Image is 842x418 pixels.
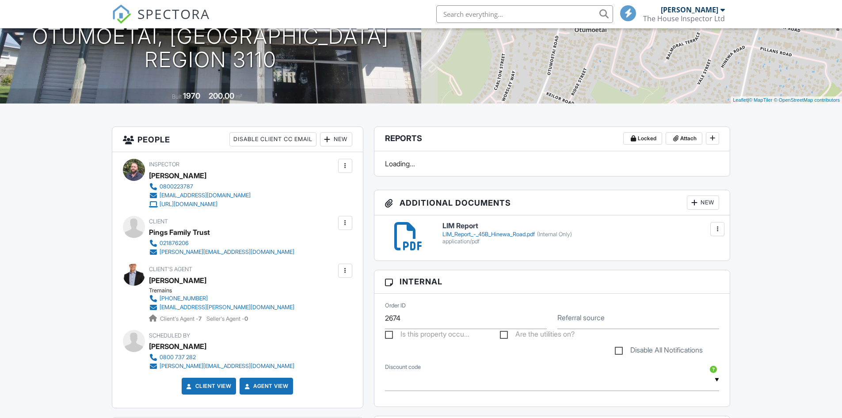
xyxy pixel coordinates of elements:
div: 0800 737 282 [160,354,196,361]
h3: People [112,127,363,152]
div: LIM_Report_-_45B_Hinewa_Road.pdf [442,231,720,238]
span: Built [172,93,182,100]
h3: Internal [374,270,730,293]
a: [PHONE_NUMBER] [149,294,294,303]
h6: LIM Report [442,222,720,230]
span: SPECTORA [137,4,210,23]
div: [EMAIL_ADDRESS][DOMAIN_NAME] [160,192,251,199]
label: Referral source [557,313,605,322]
div: [PERSON_NAME] [661,5,718,14]
div: | [731,96,842,104]
span: Client's Agent - [160,315,203,322]
span: Client's Agent [149,266,192,272]
strong: 7 [198,315,202,322]
label: Are the utilities on? [500,330,575,341]
a: 0800 737 282 [149,353,294,362]
h1: [STREET_ADDRESS] Otumoetai, [GEOGRAPHIC_DATA] Region 3110 [14,1,407,71]
a: [URL][DOMAIN_NAME] [149,200,251,209]
div: 1970 [183,91,200,100]
span: Scheduled By [149,332,190,339]
span: (Internal Only) [537,231,572,238]
span: m² [236,93,242,100]
div: [EMAIL_ADDRESS][PERSON_NAME][DOMAIN_NAME] [160,304,294,311]
div: 0800223787 [160,183,193,190]
a: © OpenStreetMap contributors [774,97,840,103]
div: 200.00 [209,91,234,100]
div: [PHONE_NUMBER] [160,295,208,302]
a: [EMAIL_ADDRESS][DOMAIN_NAME] [149,191,251,200]
div: [PERSON_NAME][EMAIL_ADDRESS][DOMAIN_NAME] [160,249,294,256]
div: Disable Client CC Email [229,132,316,146]
div: New [687,196,719,210]
span: Seller's Agent - [206,315,248,322]
span: Client [149,218,168,225]
a: [PERSON_NAME][EMAIL_ADDRESS][DOMAIN_NAME] [149,248,294,257]
a: 021876206 [149,239,294,248]
label: Disable All Notifications [615,346,703,357]
label: Is this property occupied? [385,330,469,341]
div: [PERSON_NAME] [149,340,206,353]
a: © MapTiler [749,97,773,103]
div: New [320,132,352,146]
span: Inspector [149,161,179,168]
a: Client View [185,382,232,391]
a: LIM Report LIM_Report_-_45B_Hinewa_Road.pdf(Internal Only) application/pdf [442,222,720,245]
div: application/pdf [442,238,720,245]
input: Search everything... [436,5,613,23]
a: [EMAIL_ADDRESS][PERSON_NAME][DOMAIN_NAME] [149,303,294,312]
label: Order ID [385,302,406,310]
a: Leaflet [733,97,747,103]
a: Agent View [243,382,288,391]
a: 0800223787 [149,182,251,191]
div: [URL][DOMAIN_NAME] [160,201,217,208]
h3: Additional Documents [374,190,730,215]
label: Discount code [385,363,421,371]
div: [PERSON_NAME][EMAIL_ADDRESS][DOMAIN_NAME] [160,363,294,370]
div: 021876206 [160,240,189,247]
img: The Best Home Inspection Software - Spectora [112,4,131,24]
div: Pings Family Trust [149,226,210,239]
div: [PERSON_NAME] [149,169,206,182]
strong: 0 [244,315,248,322]
a: [PERSON_NAME][EMAIL_ADDRESS][DOMAIN_NAME] [149,362,294,371]
a: SPECTORA [112,12,210,31]
div: Tremains [149,287,301,294]
div: The House Inspector Ltd [643,14,725,23]
a: [PERSON_NAME] [149,274,206,287]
